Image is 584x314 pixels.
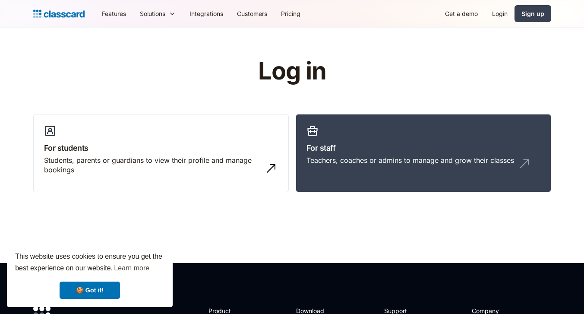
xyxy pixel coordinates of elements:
a: Pricing [274,4,307,23]
div: cookieconsent [7,243,173,307]
span: This website uses cookies to ensure you get the best experience on our website. [15,251,164,275]
div: Teachers, coaches or admins to manage and grow their classes [306,155,514,165]
a: home [33,8,85,20]
a: learn more about cookies [113,262,151,275]
div: Sign up [521,9,544,18]
div: Solutions [133,4,183,23]
div: Students, parents or guardians to view their profile and manage bookings [44,155,261,175]
a: Customers [230,4,274,23]
h1: Log in [155,58,429,85]
a: Login [485,4,515,23]
a: dismiss cookie message [60,282,120,299]
a: For staffTeachers, coaches or admins to manage and grow their classes [296,114,551,193]
h3: For students [44,142,278,154]
a: Integrations [183,4,230,23]
a: Features [95,4,133,23]
a: For studentsStudents, parents or guardians to view their profile and manage bookings [33,114,289,193]
a: Sign up [515,5,551,22]
h3: For staff [306,142,540,154]
a: Get a demo [438,4,485,23]
div: Solutions [140,9,165,18]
